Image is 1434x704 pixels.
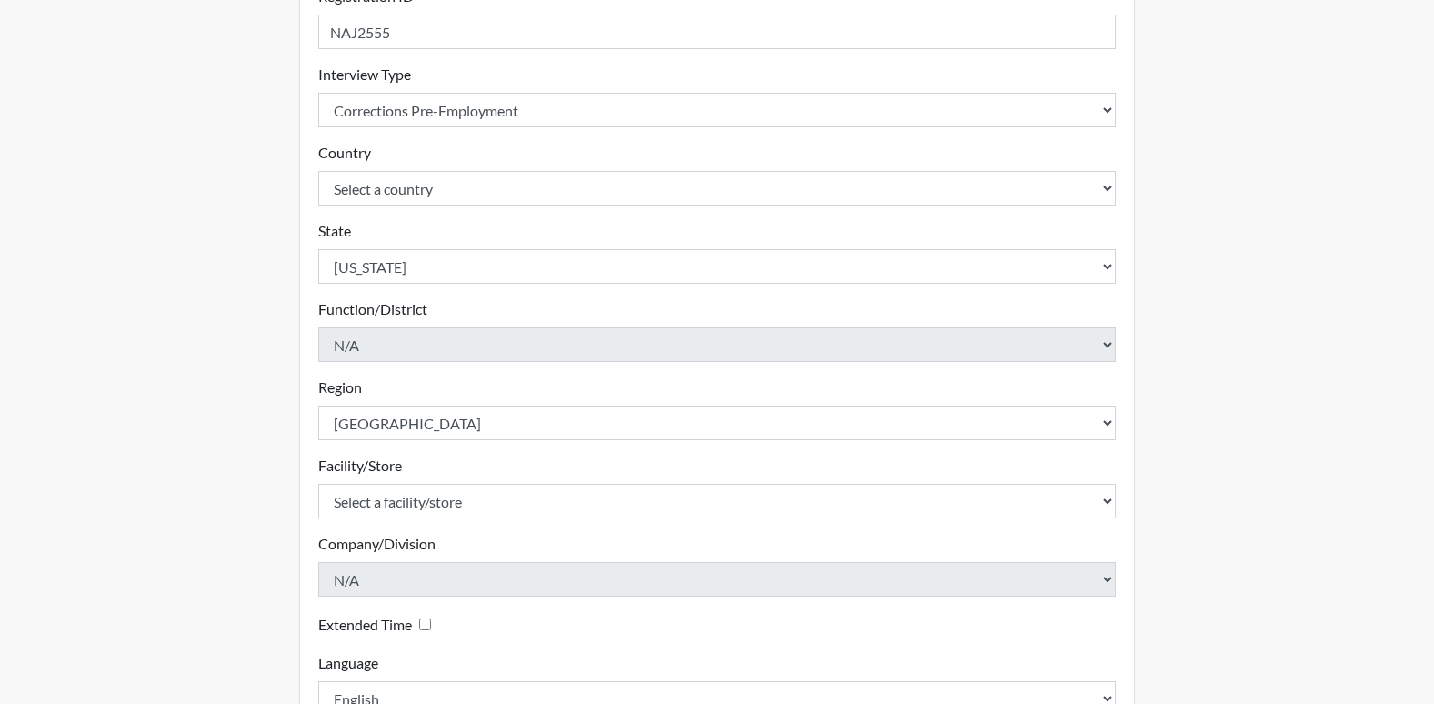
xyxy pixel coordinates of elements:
[318,142,371,164] label: Country
[318,455,402,477] label: Facility/Store
[318,220,351,242] label: State
[318,15,1117,49] input: Insert a Registration ID, which needs to be a unique alphanumeric value for each interviewee
[318,298,427,320] label: Function/District
[318,611,438,638] div: Checking this box will provide the interviewee with an accomodation of extra time to answer each ...
[318,64,411,85] label: Interview Type
[318,614,412,636] label: Extended Time
[318,377,362,398] label: Region
[318,652,378,674] label: Language
[318,533,436,555] label: Company/Division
